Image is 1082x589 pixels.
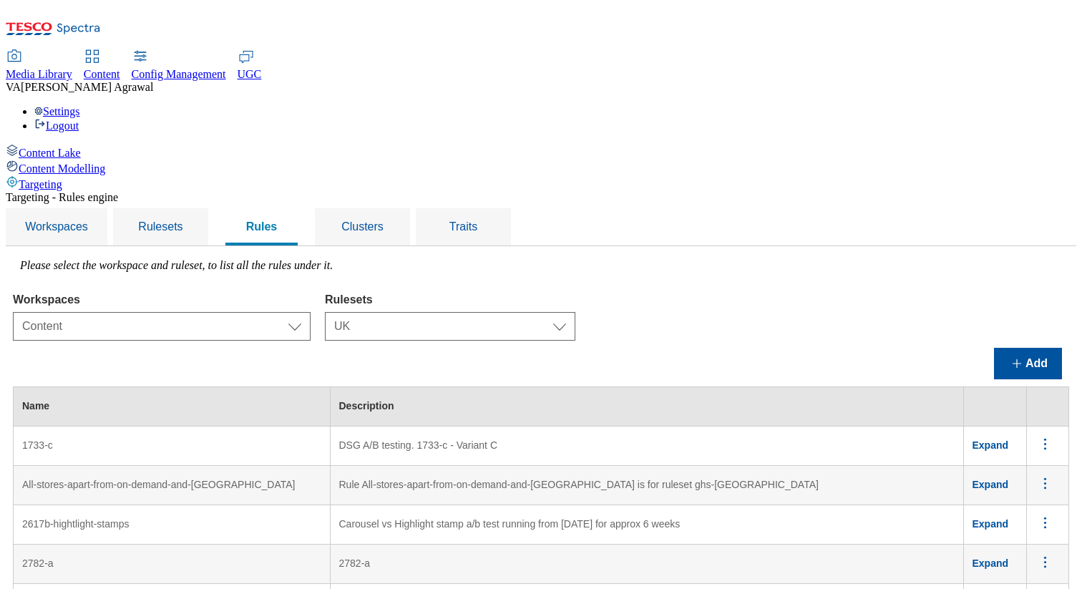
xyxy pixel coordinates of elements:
span: Content Lake [19,147,81,159]
span: Expand [973,518,1009,530]
span: Media Library [6,68,72,80]
label: Rulesets [325,293,575,306]
div: Targeting - Rules engine [6,191,1076,204]
svg: menus [1036,514,1054,532]
svg: menus [1036,553,1054,571]
td: All-stores-apart-from-on-demand-and-[GEOGRAPHIC_DATA] [14,466,331,505]
svg: menus [1036,435,1054,453]
button: Add [994,348,1062,379]
span: Workspaces [25,220,88,233]
a: Settings [34,105,80,117]
a: Media Library [6,51,72,81]
a: Content Modelling [6,160,1076,175]
td: 1733-c [14,427,331,466]
span: Config Management [132,68,226,80]
span: UGC [238,68,262,80]
span: Expand [973,558,1009,569]
td: Rule All-stores-apart-from-on-demand-and-[GEOGRAPHIC_DATA] is for ruleset ghs-[GEOGRAPHIC_DATA] [330,466,963,505]
span: Expand [973,439,1009,451]
td: Carousel vs Highlight stamp a/b test running from [DATE] for approx 6 weeks [330,505,963,545]
span: Content [84,68,120,80]
span: Rulesets [138,220,182,233]
a: Content [84,51,120,81]
span: Clusters [341,220,384,233]
a: Content Lake [6,144,1076,160]
a: Targeting [6,175,1076,191]
span: Rules [246,220,278,233]
a: Config Management [132,51,226,81]
span: Traits [449,220,477,233]
td: 2782-a [330,545,963,584]
svg: menus [1036,474,1054,492]
span: Content Modelling [19,162,105,175]
a: UGC [238,51,262,81]
th: Description [330,387,963,427]
td: 2782-a [14,545,331,584]
label: Workspaces [13,293,311,306]
span: Targeting [19,178,62,190]
th: Name [14,387,331,427]
span: Expand [973,479,1009,490]
a: Logout [34,120,79,132]
td: DSG A/B testing. 1733-c - Variant C [330,427,963,466]
label: Please select the workspace and ruleset, to list all the rules under it. [20,259,333,271]
span: VA [6,81,21,93]
td: 2617b-hightlight-stamps [14,505,331,545]
span: [PERSON_NAME] Agrawal [21,81,153,93]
